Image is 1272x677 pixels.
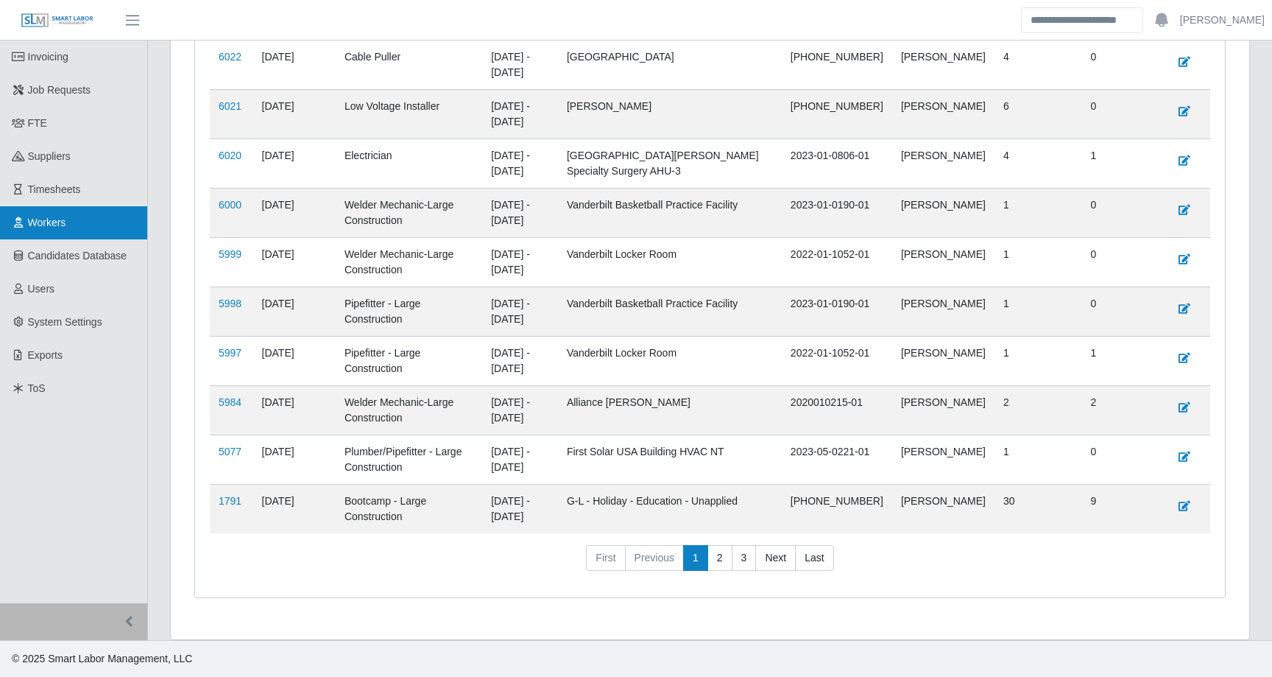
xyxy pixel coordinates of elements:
[782,40,892,89] td: [PHONE_NUMBER]
[1082,484,1161,533] td: 9
[1021,7,1143,33] input: Search
[1082,89,1161,138] td: 0
[558,237,782,287] td: Vanderbilt Locker Room
[558,385,782,435] td: Alliance [PERSON_NAME]
[219,396,241,408] a: 5984
[782,435,892,484] td: 2023-05-0221-01
[795,545,833,572] a: Last
[482,435,558,484] td: [DATE] - [DATE]
[782,138,892,188] td: 2023-01-0806-01
[336,287,482,336] td: Pipefitter - Large Construction
[782,385,892,435] td: 2020010215-01
[336,385,482,435] td: Welder Mechanic-Large Construction
[482,237,558,287] td: [DATE] - [DATE]
[707,545,732,572] a: 2
[482,484,558,533] td: [DATE] - [DATE]
[994,484,1082,533] td: 30
[336,435,482,484] td: Plumber/Pipefitter - Large Construction
[782,237,892,287] td: 2022-01-1052-01
[994,435,1082,484] td: 1
[336,138,482,188] td: Electrician
[482,40,558,89] td: [DATE] - [DATE]
[336,89,482,138] td: Low Voltage Installer
[782,336,892,385] td: 2022-01-1052-01
[1180,13,1265,28] a: [PERSON_NAME]
[336,484,482,533] td: Bootcamp - Large Construction
[336,336,482,385] td: Pipefitter - Large Construction
[994,385,1082,435] td: 2
[892,336,994,385] td: [PERSON_NAME]
[1082,336,1161,385] td: 1
[253,435,336,484] td: [DATE]
[253,385,336,435] td: [DATE]
[994,40,1082,89] td: 4
[253,287,336,336] td: [DATE]
[994,188,1082,237] td: 1
[482,89,558,138] td: [DATE] - [DATE]
[732,545,757,572] a: 3
[219,446,241,457] a: 5077
[219,51,241,63] a: 6022
[892,138,994,188] td: [PERSON_NAME]
[219,347,241,359] a: 5997
[28,84,91,96] span: Job Requests
[210,545,1210,583] nav: pagination
[253,40,336,89] td: [DATE]
[782,484,892,533] td: [PHONE_NUMBER]
[28,183,81,195] span: Timesheets
[994,287,1082,336] td: 1
[892,40,994,89] td: [PERSON_NAME]
[1082,385,1161,435] td: 2
[683,545,708,572] a: 1
[219,199,241,211] a: 6000
[336,40,482,89] td: Cable Puller
[892,188,994,237] td: [PERSON_NAME]
[558,188,782,237] td: Vanderbilt Basketball Practice Facility
[253,188,336,237] td: [DATE]
[558,138,782,188] td: [GEOGRAPHIC_DATA][PERSON_NAME] Specialty Surgery AHU-3
[482,336,558,385] td: [DATE] - [DATE]
[1082,237,1161,287] td: 0
[28,382,46,394] span: ToS
[558,435,782,484] td: First Solar USA Building HVAC NT
[558,484,782,533] td: G-L - Holiday - Education - Unapplied
[994,237,1082,287] td: 1
[28,283,55,295] span: Users
[482,188,558,237] td: [DATE] - [DATE]
[219,248,241,260] a: 5999
[892,287,994,336] td: [PERSON_NAME]
[1082,435,1161,484] td: 0
[782,287,892,336] td: 2023-01-0190-01
[482,287,558,336] td: [DATE] - [DATE]
[219,100,241,112] a: 6021
[28,250,127,262] span: Candidates Database
[28,150,71,162] span: Suppliers
[994,89,1082,138] td: 6
[1082,138,1161,188] td: 1
[253,138,336,188] td: [DATE]
[1082,287,1161,336] td: 0
[558,40,782,89] td: [GEOGRAPHIC_DATA]
[253,484,336,533] td: [DATE]
[28,217,66,228] span: Workers
[892,385,994,435] td: [PERSON_NAME]
[482,385,558,435] td: [DATE] - [DATE]
[336,188,482,237] td: Welder Mechanic-Large Construction
[892,435,994,484] td: [PERSON_NAME]
[28,349,63,361] span: Exports
[28,51,68,63] span: Invoicing
[219,150,241,161] a: 6020
[558,287,782,336] td: Vanderbilt Basketball Practice Facility
[336,237,482,287] td: Welder Mechanic-Large Construction
[28,316,102,328] span: System Settings
[28,117,47,129] span: FTE
[558,336,782,385] td: Vanderbilt Locker Room
[1082,188,1161,237] td: 0
[253,336,336,385] td: [DATE]
[782,188,892,237] td: 2023-01-0190-01
[219,495,241,507] a: 1791
[1082,40,1161,89] td: 0
[482,138,558,188] td: [DATE] - [DATE]
[253,237,336,287] td: [DATE]
[782,89,892,138] td: [PHONE_NUMBER]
